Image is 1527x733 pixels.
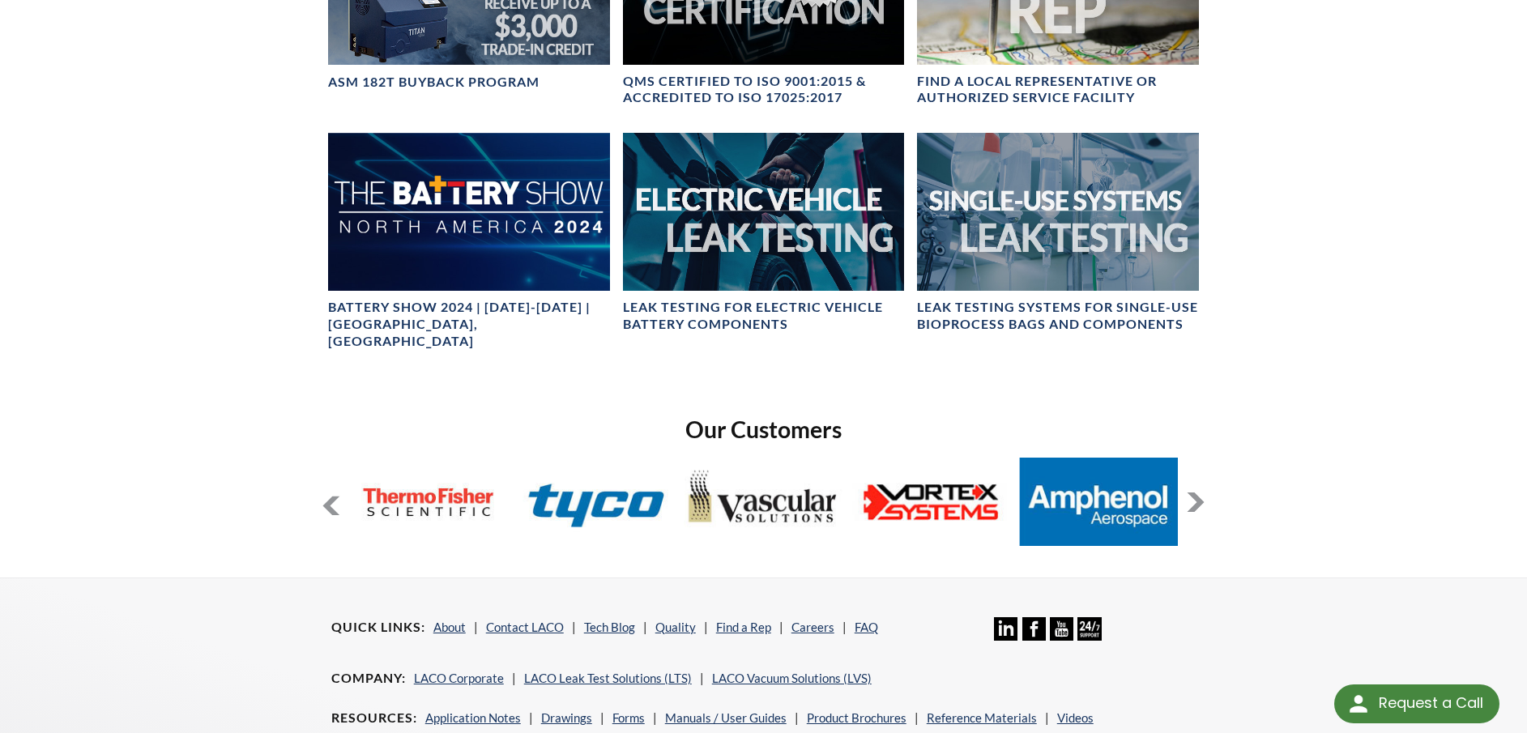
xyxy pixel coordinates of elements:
[685,458,842,546] img: Vascular-Solutions.jpg
[584,620,635,634] a: Tech Blog
[655,620,696,634] a: Quality
[486,620,564,634] a: Contact LACO
[612,710,645,725] a: Forms
[855,620,878,634] a: FAQ
[791,620,834,634] a: Careers
[541,710,592,725] a: Drawings
[328,133,610,350] a: The Battery Show 2024 bannerBattery Show 2024 | [DATE]-[DATE] | [GEOGRAPHIC_DATA], [GEOGRAPHIC_DATA]
[1346,691,1371,717] img: round button
[1057,710,1094,725] a: Videos
[852,458,1010,546] img: Vortex-Systems.jpg
[331,670,406,687] h4: Company
[433,620,466,634] a: About
[807,710,906,725] a: Product Brochures
[1020,458,1178,546] img: Amphenol.jpg
[425,710,521,725] a: Application Notes
[917,73,1199,107] h4: FIND A LOCAL REPRESENTATIVE OR AUTHORIZED SERVICE FACILITY
[716,620,771,634] a: Find a Rep
[917,299,1199,333] h4: Leak Testing Systems for Single-Use Bioprocess Bags and Components
[331,619,425,636] h4: Quick Links
[1077,629,1101,643] a: 24/7 Support
[328,299,610,349] h4: Battery Show 2024 | [DATE]-[DATE] | [GEOGRAPHIC_DATA], [GEOGRAPHIC_DATA]
[322,415,1206,445] h2: Our Customers
[623,133,905,333] a: Electric Vehicle Leak Testing BannerLeak Testing for Electric Vehicle Battery Components
[927,710,1037,725] a: Reference Materials
[331,710,417,727] h4: Resources
[524,671,692,685] a: LACO Leak Test Solutions (LTS)
[665,710,787,725] a: Manuals / User Guides
[1077,617,1101,641] img: 24/7 Support Icon
[1379,684,1483,722] div: Request a Call
[349,458,507,546] img: Thermo-Fisher.jpg
[1334,684,1499,723] div: Request a Call
[517,458,675,546] img: Tyco.jpg
[917,133,1199,333] a: Single-Use Systems BannerLeak Testing Systems for Single-Use Bioprocess Bags and Components
[623,73,905,107] h4: QMS CERTIFIED to ISO 9001:2015 & Accredited to ISO 17025:2017
[328,74,540,91] h4: ASM 182T Buyback Program
[712,671,872,685] a: LACO Vacuum Solutions (LVS)
[414,671,504,685] a: LACO Corporate
[623,299,905,333] h4: Leak Testing for Electric Vehicle Battery Components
